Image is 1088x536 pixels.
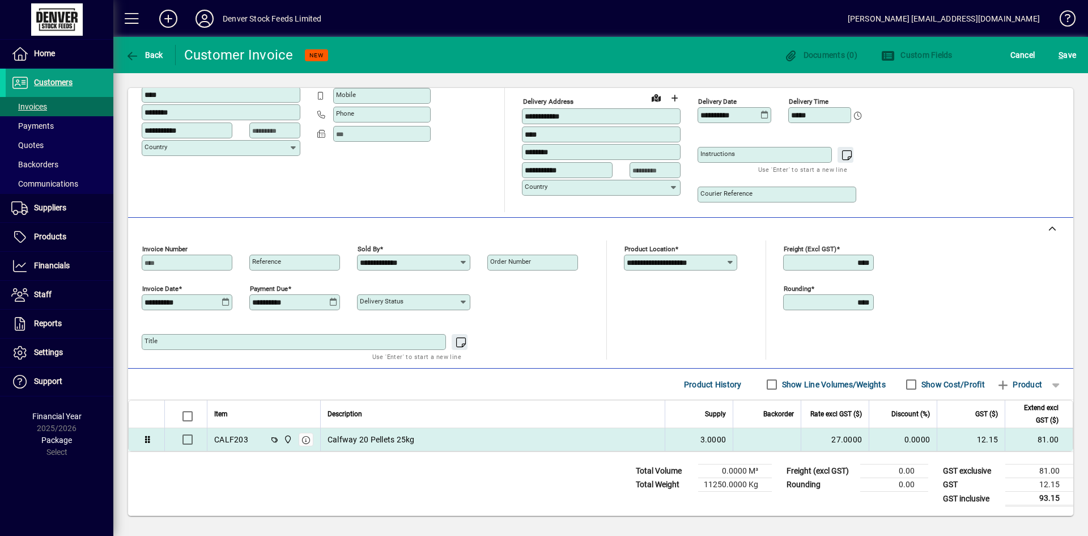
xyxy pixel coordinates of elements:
[372,350,461,363] mat-hint: Use 'Enter' to start a new line
[891,408,930,420] span: Discount (%)
[860,465,928,478] td: 0.00
[34,232,66,241] span: Products
[328,408,362,420] span: Description
[144,143,167,151] mat-label: Country
[11,121,54,130] span: Payments
[700,434,726,445] span: 3.0000
[780,379,886,390] label: Show Line Volumes/Weights
[223,10,322,28] div: Denver Stock Feeds Limited
[6,339,113,367] a: Settings
[142,245,188,253] mat-label: Invoice number
[280,433,294,446] span: DENVER STOCKFEEDS LTD
[665,89,683,107] button: Choose address
[6,194,113,222] a: Suppliers
[1005,478,1073,492] td: 12.15
[996,375,1042,394] span: Product
[11,160,58,169] span: Backorders
[34,261,70,270] span: Financials
[758,163,847,176] mat-hint: Use 'Enter' to start a new line
[1010,46,1035,64] span: Cancel
[6,136,113,155] a: Quotes
[808,434,862,445] div: 27.0000
[144,337,158,345] mat-label: Title
[869,428,937,451] td: 0.0000
[214,408,228,420] span: Item
[763,408,794,420] span: Backorder
[6,281,113,309] a: Staff
[848,10,1040,28] div: [PERSON_NAME] [EMAIL_ADDRESS][DOMAIN_NAME]
[784,50,857,60] span: Documents (0)
[252,258,281,265] mat-label: Reference
[6,155,113,174] a: Backorders
[34,203,66,212] span: Suppliers
[184,46,294,64] div: Customer Invoice
[937,478,1005,492] td: GST
[784,285,811,293] mat-label: Rounding
[34,49,55,58] span: Home
[878,45,955,65] button: Custom Fields
[781,45,860,65] button: Documents (0)
[860,478,928,492] td: 0.00
[1008,45,1038,65] button: Cancel
[1012,402,1059,427] span: Extend excl GST ($)
[1059,50,1063,60] span: S
[700,189,753,197] mat-label: Courier Reference
[122,45,166,65] button: Back
[6,252,113,280] a: Financials
[698,465,772,478] td: 0.0000 M³
[358,245,380,253] mat-label: Sold by
[6,97,113,116] a: Invoices
[991,374,1048,395] button: Product
[6,116,113,136] a: Payments
[6,310,113,338] a: Reports
[647,88,665,107] a: View on map
[34,290,52,299] span: Staff
[11,141,44,150] span: Quotes
[142,285,178,293] mat-label: Invoice date
[684,375,742,394] span: Product History
[6,40,113,68] a: Home
[150,9,186,29] button: Add
[698,98,737,105] mat-label: Delivery date
[630,478,698,492] td: Total Weight
[34,348,63,357] span: Settings
[781,478,860,492] td: Rounding
[32,412,82,421] span: Financial Year
[937,428,1005,451] td: 12.15
[336,91,356,99] mat-label: Mobile
[1051,2,1074,39] a: Knowledge Base
[975,408,998,420] span: GST ($)
[11,179,78,188] span: Communications
[810,408,862,420] span: Rate excl GST ($)
[309,52,324,59] span: NEW
[490,258,531,265] mat-label: Order number
[679,374,746,395] button: Product History
[125,50,163,60] span: Back
[1005,492,1073,506] td: 93.15
[41,436,72,445] span: Package
[34,319,62,328] span: Reports
[214,434,248,445] div: CALF203
[360,297,403,305] mat-label: Delivery status
[525,183,547,191] mat-label: Country
[113,45,176,65] app-page-header-button: Back
[1059,46,1076,64] span: ave
[937,465,1005,478] td: GST exclusive
[336,109,354,117] mat-label: Phone
[700,150,735,158] mat-label: Instructions
[781,465,860,478] td: Freight (excl GST)
[6,174,113,193] a: Communications
[6,368,113,396] a: Support
[789,98,828,105] mat-label: Delivery time
[1005,465,1073,478] td: 81.00
[919,379,985,390] label: Show Cost/Profit
[250,285,288,293] mat-label: Payment due
[784,245,836,253] mat-label: Freight (excl GST)
[1056,45,1079,65] button: Save
[705,408,726,420] span: Supply
[11,102,47,111] span: Invoices
[698,478,772,492] td: 11250.0000 Kg
[937,492,1005,506] td: GST inclusive
[34,78,73,87] span: Customers
[624,245,675,253] mat-label: Product location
